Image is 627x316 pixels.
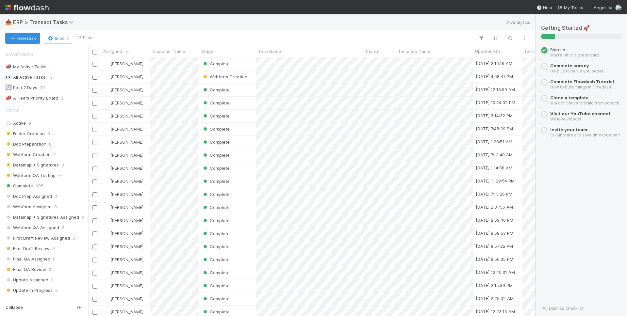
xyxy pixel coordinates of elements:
[92,245,97,249] input: Toggle Row Selected
[476,165,512,171] div: [DATE] 1:14:08 AM
[5,85,12,90] span: 🔄
[104,166,109,171] img: avatar_11833ecc-818b-4748-aee0-9d6cf8466369.png
[202,113,230,119] span: Complete
[476,282,513,289] div: [DATE] 2:15:39 PM
[550,127,587,132] span: Invite your team
[82,213,84,221] span: 0
[476,269,515,276] div: [DATE] 12:40:31 AM
[550,111,610,116] a: Visit our YouTube channel
[202,257,230,262] span: Complete
[202,217,230,224] div: Complete
[104,126,143,132] div: [PERSON_NAME]
[5,94,58,102] div: A-Team Priority Board
[92,271,97,276] input: Toggle Row Selected
[476,151,513,158] div: [DATE] 7:13:40 AM
[104,126,109,132] img: avatar_11833ecc-818b-4748-aee0-9d6cf8466369.png
[550,63,589,68] a: Complete survey
[58,171,61,180] span: 0
[5,234,70,242] span: First Draft Review Assigned
[476,138,512,145] div: [DATE] 1:28:51 AM
[202,256,230,263] div: Complete
[110,74,143,79] span: [PERSON_NAME]
[104,74,109,79] img: avatar_11833ecc-818b-4748-aee0-9d6cf8466369.png
[92,297,97,302] input: Toggle Row Selected
[104,231,109,236] img: avatar_11833ecc-818b-4748-aee0-9d6cf8466369.png
[202,269,230,276] div: Complete
[536,4,552,11] div: Help
[48,73,53,81] span: 13
[476,256,513,262] div: [DATE] 9:50:35 PM
[202,179,230,184] span: Complete
[40,84,45,92] span: 22
[104,308,143,315] div: [PERSON_NAME]
[110,61,143,66] span: [PERSON_NAME]
[5,140,46,148] span: Doc Preparation
[202,205,230,210] span: Complete
[5,192,52,200] span: Doc Prep Assigned
[504,18,530,26] a: Analytics
[5,171,56,180] span: Webform QA Testing
[36,182,43,190] span: 905
[110,309,143,314] span: [PERSON_NAME]
[92,166,97,171] input: Toggle Row Selected
[202,309,230,314] span: Complete
[550,95,589,100] span: Clone a template
[5,150,51,159] span: Webform Creation
[202,139,230,145] div: Complete
[550,133,620,137] small: Collaborate and save time together!
[550,79,614,84] span: Complete Flowdash Tutorial
[5,161,59,169] span: Datamap + Signatures
[550,47,565,52] span: Sign up
[104,204,143,211] div: [PERSON_NAME]
[104,87,143,93] div: [PERSON_NAME]
[92,192,97,197] input: Toggle Row Selected
[5,286,53,294] span: Update In Progress
[550,53,599,57] small: You’re off to a great start!
[104,87,109,92] img: avatar_11833ecc-818b-4748-aee0-9d6cf8466369.png
[5,33,40,44] button: NewTask
[5,224,59,232] span: Webform QA Assigned
[104,61,109,66] img: avatar_11833ecc-818b-4748-aee0-9d6cf8466369.png
[92,153,97,158] input: Toggle Row Selected
[92,127,97,132] input: Toggle Row Selected
[110,205,143,210] span: [PERSON_NAME]
[476,112,513,119] div: [DATE] 3:14:32 PM
[202,100,230,106] div: Complete
[55,192,57,200] span: 0
[104,243,143,250] div: [PERSON_NAME]
[5,74,12,80] span: 👀
[5,84,37,92] div: Past 7 Days
[54,203,57,211] span: 0
[476,308,515,315] div: [DATE] 12:23:15 AM
[5,265,46,274] span: Final QA Review
[202,204,230,211] div: Complete
[615,5,622,11] img: avatar_11833ecc-818b-4748-aee0-9d6cf8466369.png
[5,276,48,284] span: Update Assigned
[61,161,64,169] span: 0
[92,205,97,210] input: Toggle Row Selected
[476,73,513,80] div: [DATE] 4:58:47 PM
[104,73,143,80] div: [PERSON_NAME]
[202,100,230,105] span: Complete
[104,100,143,106] div: [PERSON_NAME]
[13,19,77,25] span: ERP > Transact Tasks
[202,152,230,158] div: Complete
[5,2,49,13] img: logo-inverted-e16ddd16eac7371096b0.svg
[476,204,513,210] div: [DATE] 2:31:56 AM
[62,224,64,232] span: 2
[110,218,143,223] span: [PERSON_NAME]
[5,213,79,221] span: Datamap + Signatures Assigned
[5,130,45,138] span: Folder Creation
[5,63,46,71] div: My Active Tasks
[104,244,109,249] img: avatar_11833ecc-818b-4748-aee0-9d6cf8466369.png
[202,60,230,67] div: Complete
[104,283,109,288] img: avatar_11833ecc-818b-4748-aee0-9d6cf8466369.png
[202,295,230,302] div: Complete
[104,113,143,119] div: [PERSON_NAME]
[476,295,514,302] div: [DATE] 2:25:02 AM
[104,152,143,158] div: [PERSON_NAME]
[5,119,87,127] div: Active
[202,165,230,171] div: Complete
